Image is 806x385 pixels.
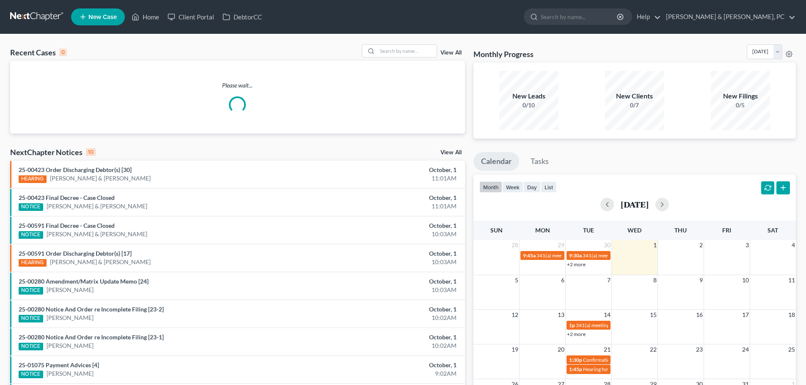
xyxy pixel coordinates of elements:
[47,230,147,238] a: [PERSON_NAME] & [PERSON_NAME]
[127,9,163,25] a: Home
[560,275,565,285] span: 6
[787,275,796,285] span: 11
[19,259,47,267] div: HEARING
[557,310,565,320] span: 13
[316,369,457,378] div: 9:02AM
[479,181,502,193] button: month
[19,222,115,229] a: 25-00591 Final Decree - Case Closed
[652,240,657,250] span: 1
[695,344,704,355] span: 23
[47,369,94,378] a: [PERSON_NAME]
[473,152,519,171] a: Calendar
[490,227,503,234] span: Sun
[541,9,618,25] input: Search by name...
[163,9,218,25] a: Client Portal
[576,322,657,328] span: 341(a) meeting for [PERSON_NAME]
[541,181,557,193] button: list
[19,194,115,201] a: 25-00423 Final Decree - Case Closed
[10,81,465,90] p: Please wait...
[10,47,67,57] div: Recent Cases
[19,231,43,239] div: NOTICE
[674,227,687,234] span: Thu
[745,240,750,250] span: 3
[627,227,641,234] span: Wed
[523,252,536,259] span: 9:45a
[19,166,132,173] a: 25-00423 Order Discharging Debtor(s) [30]
[47,286,94,294] a: [PERSON_NAME]
[316,361,457,369] div: October, 1
[511,240,519,250] span: 28
[767,227,778,234] span: Sat
[523,152,556,171] a: Tasks
[19,203,43,211] div: NOTICE
[511,310,519,320] span: 12
[567,261,586,268] a: +2 more
[86,148,96,156] div: 10
[569,252,582,259] span: 9:30a
[649,344,657,355] span: 22
[569,357,582,363] span: 1:30p
[47,341,94,350] a: [PERSON_NAME]
[19,343,43,350] div: NOTICE
[606,275,611,285] span: 7
[633,9,661,25] a: Help
[787,310,796,320] span: 18
[583,252,709,259] span: 341(a) meeting for [PERSON_NAME] & [PERSON_NAME]
[47,202,147,210] a: [PERSON_NAME] & [PERSON_NAME]
[569,366,582,372] span: 1:45p
[722,227,731,234] span: Fri
[583,227,594,234] span: Tue
[741,310,750,320] span: 17
[699,275,704,285] span: 9
[59,49,67,56] div: 0
[316,277,457,286] div: October, 1
[316,202,457,210] div: 11:01AM
[316,174,457,183] div: 11:01AM
[536,252,618,259] span: 341(a) meeting for [PERSON_NAME]
[603,240,611,250] span: 30
[316,286,457,294] div: 10:03AM
[603,310,611,320] span: 14
[19,371,43,378] div: NOTICE
[19,315,43,322] div: NOTICE
[652,275,657,285] span: 8
[711,101,770,109] div: 0/5
[621,200,649,209] h2: [DATE]
[316,258,457,266] div: 10:03AM
[19,306,164,313] a: 25-00280 Notice And Order re Incomplete Filing [23-2]
[316,249,457,258] div: October, 1
[88,14,117,20] span: New Case
[695,310,704,320] span: 16
[662,9,795,25] a: [PERSON_NAME] & [PERSON_NAME], PC
[50,174,151,183] a: [PERSON_NAME] & [PERSON_NAME]
[535,227,550,234] span: Mon
[19,175,47,183] div: HEARING
[502,181,523,193] button: week
[787,344,796,355] span: 25
[316,230,457,238] div: 10:03AM
[440,150,462,156] a: View All
[583,357,679,363] span: Confirmation hearing for [PERSON_NAME]
[19,250,132,257] a: 25-00591 Order Discharging Debtor(s) [17]
[316,333,457,341] div: October, 1
[557,344,565,355] span: 20
[567,331,586,337] a: +2 more
[741,344,750,355] span: 24
[583,366,649,372] span: Hearing for [PERSON_NAME]
[649,310,657,320] span: 15
[19,287,43,295] div: NOTICE
[473,49,534,59] h3: Monthly Progress
[316,221,457,230] div: October, 1
[699,240,704,250] span: 2
[499,101,558,109] div: 0/10
[514,275,519,285] span: 5
[511,344,519,355] span: 19
[377,45,437,57] input: Search by name...
[218,9,266,25] a: DebtorCC
[10,147,96,157] div: NextChapter Notices
[791,240,796,250] span: 4
[316,194,457,202] div: October, 1
[605,91,664,101] div: New Clients
[711,91,770,101] div: New Filings
[569,322,575,328] span: 1p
